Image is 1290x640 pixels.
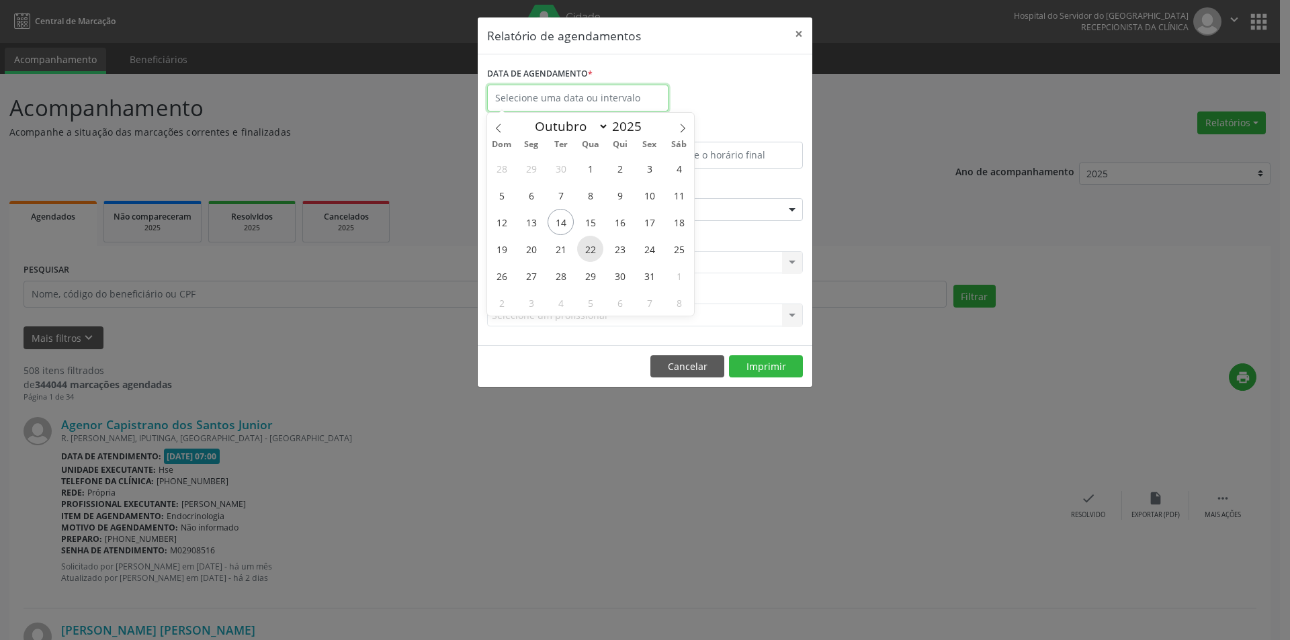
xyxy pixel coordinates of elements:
span: Novembro 6, 2025 [607,289,633,316]
span: Outubro 13, 2025 [518,209,544,235]
span: Outubro 15, 2025 [577,209,603,235]
span: Outubro 14, 2025 [548,209,574,235]
span: Outubro 1, 2025 [577,155,603,181]
span: Novembro 5, 2025 [577,289,603,316]
label: ATÉ [648,121,803,142]
span: Outubro 2, 2025 [607,155,633,181]
span: Outubro 27, 2025 [518,263,544,289]
span: Outubro 6, 2025 [518,182,544,208]
span: Outubro 17, 2025 [636,209,662,235]
span: Outubro 23, 2025 [607,236,633,262]
span: Sex [635,140,664,149]
span: Sáb [664,140,694,149]
span: Outubro 9, 2025 [607,182,633,208]
input: Selecione o horário final [648,142,803,169]
span: Outubro 21, 2025 [548,236,574,262]
select: Month [528,117,609,136]
span: Outubro 10, 2025 [636,182,662,208]
span: Outubro 16, 2025 [607,209,633,235]
span: Outubro 5, 2025 [488,182,515,208]
span: Dom [487,140,517,149]
span: Outubro 3, 2025 [636,155,662,181]
span: Seg [517,140,546,149]
button: Imprimir [729,355,803,378]
span: Qui [605,140,635,149]
button: Cancelar [650,355,724,378]
span: Outubro 7, 2025 [548,182,574,208]
span: Outubro 18, 2025 [666,209,692,235]
button: Close [785,17,812,50]
span: Setembro 30, 2025 [548,155,574,181]
h5: Relatório de agendamentos [487,27,641,44]
span: Novembro 8, 2025 [666,289,692,316]
span: Outubro 24, 2025 [636,236,662,262]
span: Novembro 2, 2025 [488,289,515,316]
span: Setembro 28, 2025 [488,155,515,181]
span: Outubro 19, 2025 [488,236,515,262]
span: Outubro 26, 2025 [488,263,515,289]
span: Novembro 3, 2025 [518,289,544,316]
span: Outubro 8, 2025 [577,182,603,208]
span: Setembro 29, 2025 [518,155,544,181]
input: Selecione uma data ou intervalo [487,85,669,111]
span: Outubro 31, 2025 [636,263,662,289]
span: Outubro 22, 2025 [577,236,603,262]
label: DATA DE AGENDAMENTO [487,64,593,85]
input: Year [609,118,653,135]
span: Outubro 25, 2025 [666,236,692,262]
span: Outubro 4, 2025 [666,155,692,181]
span: Novembro 1, 2025 [666,263,692,289]
span: Outubro 12, 2025 [488,209,515,235]
span: Outubro 30, 2025 [607,263,633,289]
span: Novembro 7, 2025 [636,289,662,316]
span: Novembro 4, 2025 [548,289,574,316]
span: Outubro 28, 2025 [548,263,574,289]
span: Qua [576,140,605,149]
span: Ter [546,140,576,149]
span: Outubro 20, 2025 [518,236,544,262]
span: Outubro 29, 2025 [577,263,603,289]
span: Outubro 11, 2025 [666,182,692,208]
